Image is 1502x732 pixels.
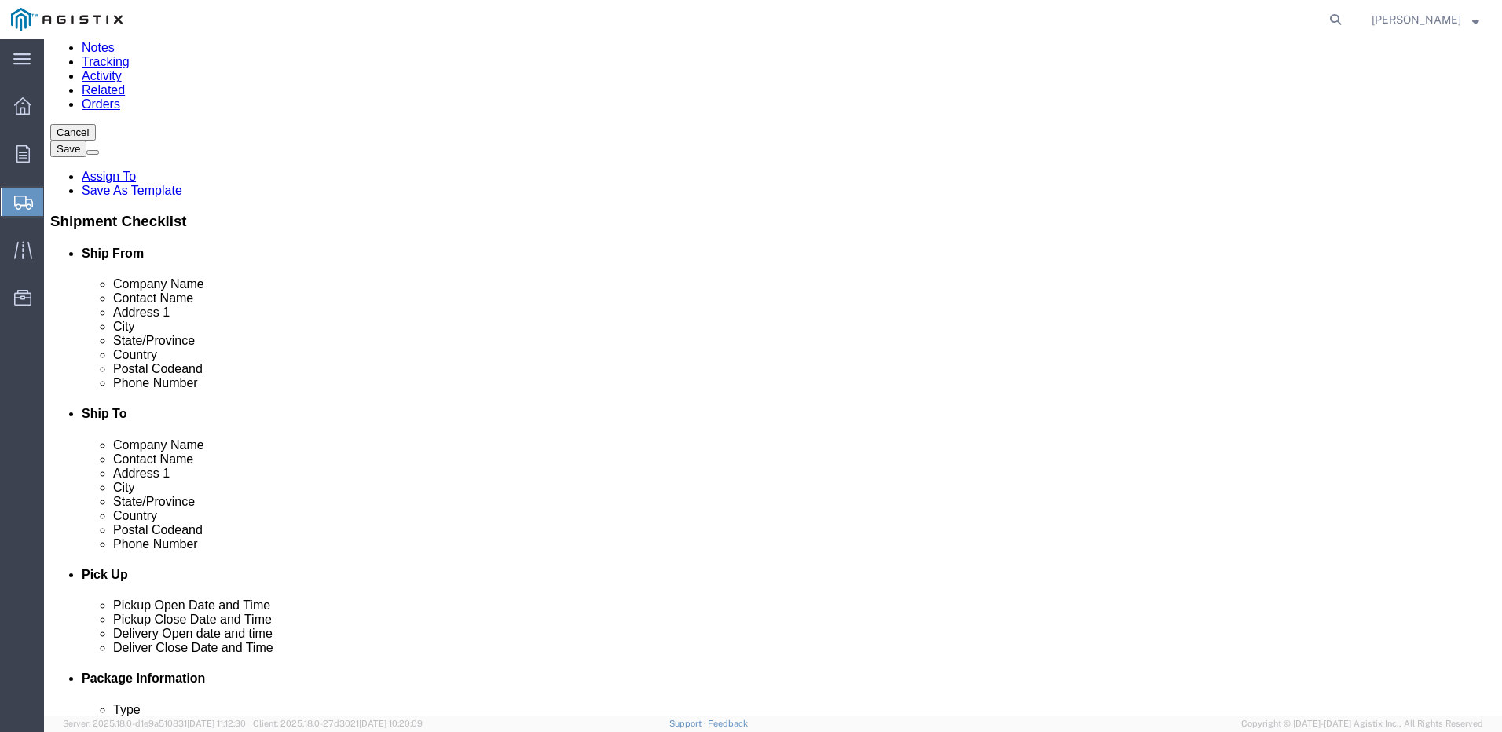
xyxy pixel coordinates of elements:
span: [DATE] 10:20:09 [359,719,423,728]
span: Server: 2025.18.0-d1e9a510831 [63,719,246,728]
iframe: FS Legacy Container [44,39,1502,716]
span: Copyright © [DATE]-[DATE] Agistix Inc., All Rights Reserved [1241,717,1483,730]
button: [PERSON_NAME] [1371,10,1480,29]
span: [DATE] 11:12:30 [187,719,246,728]
img: logo [11,8,123,31]
a: Feedback [708,719,748,728]
span: Client: 2025.18.0-27d3021 [253,719,423,728]
a: Support [669,719,709,728]
span: Brandon Sanabria [1372,11,1461,28]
